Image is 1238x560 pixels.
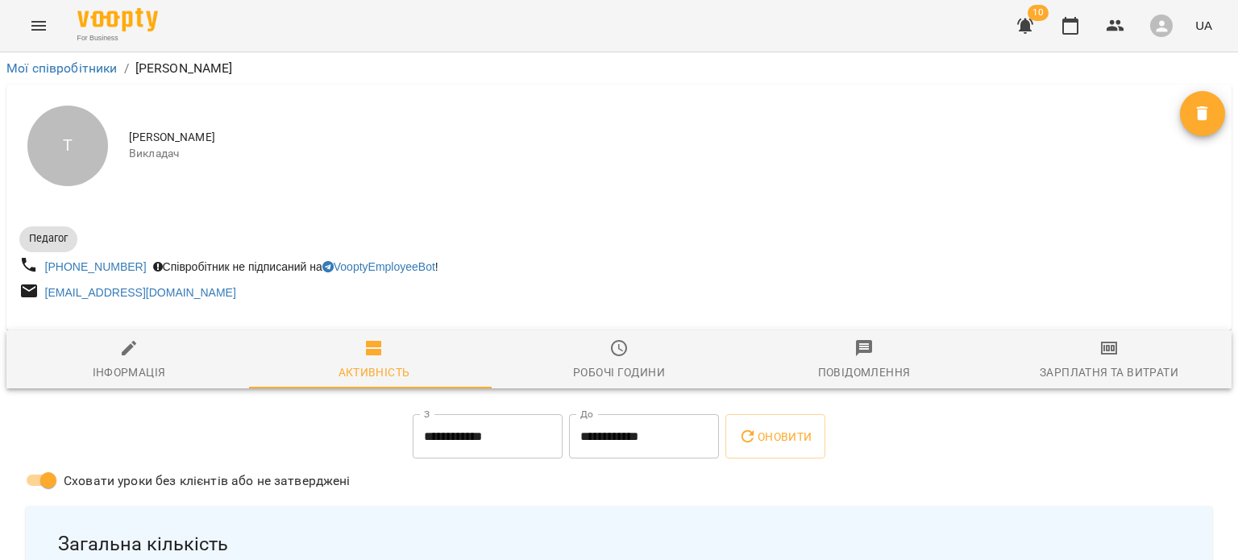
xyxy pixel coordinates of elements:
[124,59,129,78] li: /
[19,231,77,246] span: Педагог
[19,6,58,45] button: Menu
[6,59,1232,78] nav: breadcrumb
[725,414,825,459] button: Оновити
[129,146,1180,162] span: Викладач
[738,427,812,446] span: Оновити
[64,471,351,491] span: Сховати уроки без клієнтів або не затверджені
[77,8,158,31] img: Voopty Logo
[1040,363,1178,382] div: Зарплатня та Витрати
[45,260,147,273] a: [PHONE_NUMBER]
[1189,10,1219,40] button: UA
[1028,5,1049,21] span: 10
[58,532,1180,557] span: Загальна кількість
[339,363,410,382] div: Активність
[45,286,236,299] a: [EMAIL_ADDRESS][DOMAIN_NAME]
[818,363,911,382] div: Повідомлення
[6,60,118,76] a: Мої співробітники
[1180,91,1225,136] button: Видалити
[1195,17,1212,34] span: UA
[129,130,1180,146] span: [PERSON_NAME]
[573,363,665,382] div: Робочі години
[150,255,442,278] div: Співробітник не підписаний на !
[27,106,108,186] div: Т
[135,59,233,78] p: [PERSON_NAME]
[93,363,166,382] div: Інформація
[322,260,435,273] a: VooptyEmployeeBot
[77,33,158,44] span: For Business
